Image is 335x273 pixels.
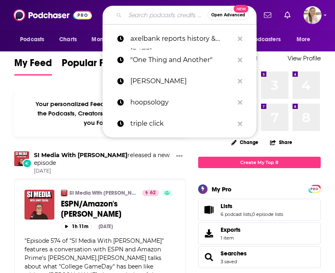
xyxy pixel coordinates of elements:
a: Popular Feed [62,57,121,75]
span: Exports [221,226,241,233]
button: open menu [14,32,55,47]
p: mark hyman [130,71,234,92]
a: axelbank reports history & [DATE] [103,28,257,49]
a: Charts [54,32,82,47]
a: triple click [103,113,257,134]
span: Exports [201,228,217,239]
a: View Profile [288,54,321,62]
a: hoopsology [103,92,257,113]
img: SI Media With Jimmy Traina [14,151,29,166]
a: 62 [142,190,159,196]
button: Open AdvancedNew [208,10,249,20]
span: Popular Feed [62,57,121,74]
button: 1h 11m [61,222,92,230]
span: 1 item [221,235,241,241]
p: "One Thing and Another" [130,49,234,71]
div: [DATE] [98,224,113,229]
a: Lists [201,204,217,215]
a: PRO [310,185,319,191]
button: Share [270,134,293,150]
a: Active [175,190,197,196]
a: Show notifications dropdown [261,8,275,22]
img: ESPN/Amazon's Kirk Herbstreit [25,190,54,220]
a: SI Media With Jimmy Traina [34,151,127,159]
a: [PERSON_NAME] [103,71,257,92]
input: Search podcasts, credits, & more... [125,9,208,22]
a: Show notifications dropdown [281,8,294,22]
p: axelbank reports history & today [130,28,234,49]
a: 0 episode lists [252,211,283,217]
div: Your personalized Feed is curated based on the Podcasts, Creators, Users, and Lists that you Follow. [14,90,186,137]
a: "One Thing and Another" [103,49,257,71]
span: More [297,34,310,45]
span: Lists [198,199,321,221]
span: Monitoring [92,34,121,45]
a: ESPN/Amazon's [PERSON_NAME] [61,199,176,219]
button: Change [226,137,263,147]
div: Search podcasts, credits, & more... [103,6,257,24]
span: PRO [310,186,319,192]
a: 6 podcast lists [221,211,251,217]
button: Show profile menu [304,6,322,24]
h3: released a new episode [34,151,173,167]
a: Searches [221,250,247,257]
a: 3 saved [221,259,237,264]
span: Lists [221,202,232,210]
div: My Pro [212,185,232,193]
span: Podcasts [20,34,44,45]
span: Charts [59,34,77,45]
p: triple click [130,113,234,134]
img: Podchaser - Follow, Share and Rate Podcasts [13,7,92,23]
div: New Episode [22,159,31,168]
span: My Feed [14,57,52,74]
button: open menu [291,32,321,47]
span: [DATE] [34,168,173,175]
span: Open Advanced [211,13,245,17]
a: My Feed [14,57,52,75]
a: Lists [221,202,283,210]
img: SI Media With Jimmy Traina [61,190,67,196]
span: , [251,211,252,217]
button: Show More Button [173,151,186,162]
button: open menu [236,32,293,47]
span: Logged in as acquavie [304,6,322,24]
span: New [234,5,248,13]
span: ESPN/Amazon's [PERSON_NAME] [61,199,121,219]
a: Searches [201,251,217,263]
button: open menu [86,32,131,47]
a: Create My Top 8 [198,157,321,168]
a: SI Media With [PERSON_NAME] [69,190,137,196]
p: hoopsology [130,92,234,113]
span: Searches [198,246,321,268]
a: Exports [198,222,321,244]
span: For Podcasters [241,34,281,45]
span: 62 [150,189,156,197]
img: User Profile [304,6,322,24]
